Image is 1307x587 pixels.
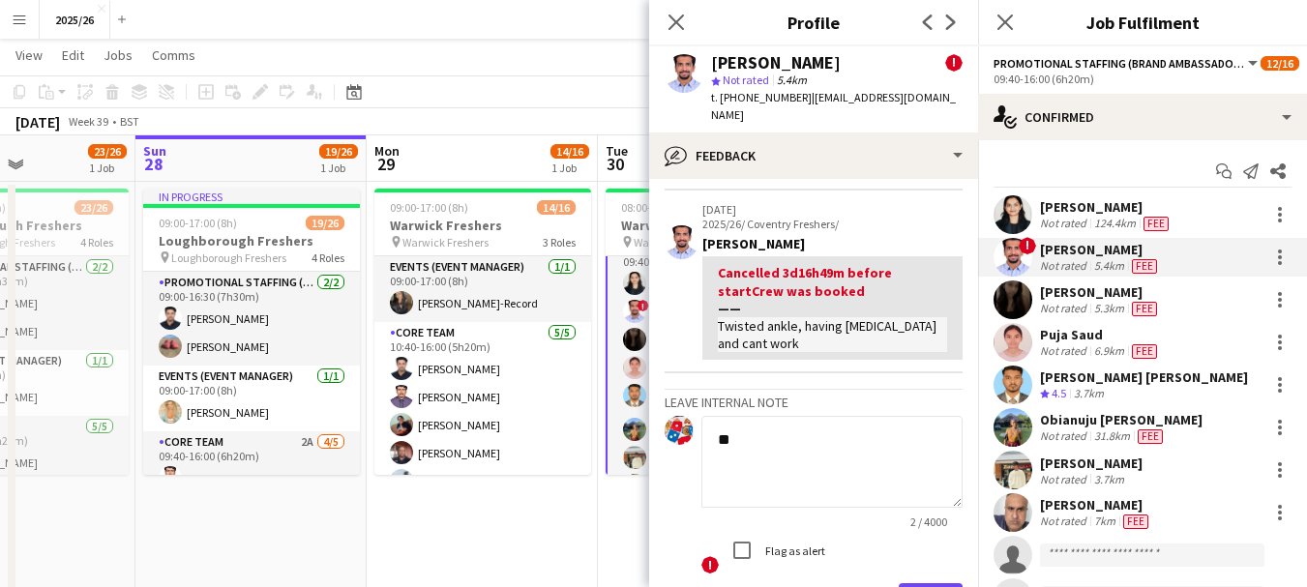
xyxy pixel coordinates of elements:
[1040,411,1203,428] div: Obianuju [PERSON_NAME]
[1134,428,1167,444] div: Crew has different fees then in role
[1123,514,1148,529] span: Fee
[649,10,978,35] h3: Profile
[1140,216,1173,231] div: Crew has different fees then in role
[96,43,140,68] a: Jobs
[143,272,360,366] app-card-role: Promotional Staffing (Team Leader)2/209:00-16:30 (7h30m)[PERSON_NAME][PERSON_NAME]
[537,200,576,215] span: 14/16
[1040,343,1090,359] div: Not rated
[143,232,360,249] h3: Loughborough Freshers
[15,46,43,64] span: View
[1128,343,1161,359] div: Crew has different fees then in role
[606,217,822,234] h3: Warwick Freshers
[550,144,589,159] span: 14/16
[1119,514,1152,529] div: Crew has different fees then in role
[319,144,358,159] span: 19/26
[143,189,360,475] app-job-card: In progress09:00-17:00 (8h)19/26Loughborough Freshers Loughborough Freshers4 RolesPromotional Sta...
[1090,301,1128,316] div: 5.3km
[665,394,963,411] h3: Leave internal note
[171,250,286,265] span: Loughborough Freshers
[718,264,947,317] div: Cancelled 3d16h49m before start Crew was booked
[603,153,628,175] span: 30
[606,189,822,475] app-job-card: 08:00-17:00 (9h)12/16Warwick Freshers Warwick Freshers3 Roles Promotional Staffing (Brand Ambassa...
[120,114,139,129] div: BST
[88,144,127,159] span: 23/26
[1040,301,1090,316] div: Not rated
[711,90,812,104] span: t. [PHONE_NUMBER]
[306,216,344,230] span: 19/26
[64,114,112,129] span: Week 39
[994,72,1292,86] div: 09:40-16:00 (6h20m)
[761,543,825,557] label: Flag as alert
[1040,241,1161,258] div: [PERSON_NAME]
[1132,302,1157,316] span: Fee
[1040,496,1152,514] div: [PERSON_NAME]
[140,153,166,175] span: 28
[978,10,1307,35] h3: Job Fulfilment
[945,54,963,72] span: !
[1040,368,1248,386] div: [PERSON_NAME] [PERSON_NAME]
[159,216,237,230] span: 09:00-17:00 (8h)
[320,161,357,175] div: 1 Job
[702,202,963,217] p: [DATE]
[374,189,591,475] div: 09:00-17:00 (8h)14/16Warwick Freshers Warwick Freshers3 RolesEvents (Event Manager)1/109:00-17:00...
[1040,216,1090,231] div: Not rated
[1040,258,1090,274] div: Not rated
[1090,472,1128,486] div: 3.7km
[62,46,84,64] span: Edit
[374,322,591,500] app-card-role: Core Team5/510:40-16:00 (5h20m)[PERSON_NAME][PERSON_NAME][PERSON_NAME][PERSON_NAME][PERSON_NAME]
[895,514,963,529] span: 2 / 4000
[1144,217,1169,231] span: Fee
[143,366,360,431] app-card-role: Events (Event Manager)1/109:00-17:00 (8h)[PERSON_NAME]
[1019,237,1036,254] span: !
[723,73,769,87] span: Not rated
[1132,259,1157,274] span: Fee
[1040,428,1090,444] div: Not rated
[143,189,360,204] div: In progress
[543,235,576,249] span: 3 Roles
[104,46,133,64] span: Jobs
[371,153,400,175] span: 29
[15,112,60,132] div: [DATE]
[1090,428,1134,444] div: 31.8km
[1070,386,1108,402] div: 3.7km
[1261,56,1299,71] span: 12/16
[374,256,591,322] app-card-role: Events (Event Manager)1/109:00-17:00 (8h)[PERSON_NAME]-Record
[1128,301,1161,316] div: Crew has different fees then in role
[621,200,699,215] span: 08:00-17:00 (9h)
[1040,283,1161,301] div: [PERSON_NAME]
[711,54,841,72] div: [PERSON_NAME]
[390,200,468,215] span: 09:00-17:00 (8h)
[1132,344,1157,359] span: Fee
[152,46,195,64] span: Comms
[1052,386,1066,400] span: 4.5
[711,90,956,122] span: | [EMAIL_ADDRESS][DOMAIN_NAME]
[312,250,344,265] span: 4 Roles
[638,300,649,311] span: !
[606,142,628,160] span: Tue
[773,73,811,87] span: 5.4km
[702,217,963,231] p: 2025/26/ Coventry Freshers/
[994,56,1245,71] span: Promotional Staffing (Brand Ambassadors)
[143,142,166,160] span: Sun
[1090,514,1119,529] div: 7km
[374,142,400,160] span: Mon
[634,235,720,249] span: Warwick Freshers
[80,235,113,249] span: 4 Roles
[89,161,126,175] div: 1 Job
[1090,216,1140,231] div: 124.4km
[702,235,963,252] div: [PERSON_NAME]
[1090,258,1128,274] div: 5.4km
[54,43,92,68] a: Edit
[1040,455,1143,472] div: [PERSON_NAME]
[1128,258,1161,274] div: Crew has different fees then in role
[649,132,978,179] div: Feedback
[551,161,588,175] div: 1 Job
[1090,343,1128,359] div: 6.9km
[1138,429,1163,444] span: Fee
[701,556,719,573] span: !
[144,43,203,68] a: Comms
[1040,326,1161,343] div: Puja Saud
[8,43,50,68] a: View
